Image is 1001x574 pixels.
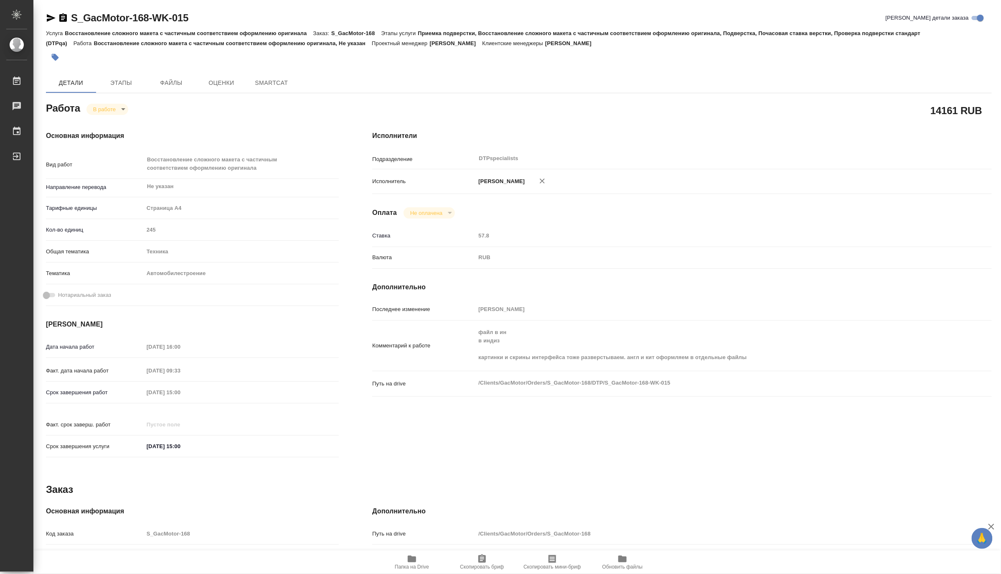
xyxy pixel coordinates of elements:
p: Последнее изменение [372,305,475,314]
h4: [PERSON_NAME] [46,319,339,329]
span: [PERSON_NAME] детали заказа [886,14,969,22]
span: 🙏 [975,530,989,547]
button: 🙏 [972,528,993,549]
p: Комментарий к работе [372,342,475,350]
span: Обновить файлы [602,564,643,570]
h2: Заказ [46,483,73,496]
span: Скопировать бриф [460,564,504,570]
p: Восстановление сложного макета с частичным соответствием оформлению оригинала, Не указан [94,40,372,46]
span: Этапы [101,78,141,88]
button: В работе [91,106,118,113]
p: [PERSON_NAME] [475,177,525,186]
p: Дата начала работ [46,343,144,351]
p: S_GacMotor-168 [331,30,381,36]
p: [PERSON_NAME] [545,40,598,46]
p: Исполнитель [372,177,475,186]
button: Не оплачена [408,209,445,217]
button: Скопировать мини-бриф [517,551,587,574]
p: [PERSON_NAME] [430,40,483,46]
div: RUB [475,250,940,265]
p: Тематика [46,269,144,278]
h4: Основная информация [46,131,339,141]
p: Проектный менеджер [372,40,429,46]
div: Автомобилестроение [144,266,339,281]
p: Тарифные единицы [46,204,144,212]
span: Файлы [151,78,191,88]
span: Скопировать мини-бриф [523,564,581,570]
p: Услуга [46,30,65,36]
p: Направление перевода [46,183,144,191]
p: Путь на drive [372,380,475,388]
button: Удалить исполнителя [533,172,551,190]
p: Валюта [372,253,475,262]
input: Пустое поле [144,549,339,561]
span: SmartCat [252,78,292,88]
h4: Дополнительно [372,282,992,292]
input: Пустое поле [144,341,217,353]
a: S_GacMotor-168-WK-015 [71,12,188,23]
textarea: файл в ин в индиз картинки и скрины интерфейса тоже разверстываем. англ и кит оформляем в отдельн... [475,325,940,365]
input: Пустое поле [144,418,217,431]
button: Обновить файлы [587,551,658,574]
input: Пустое поле [475,528,940,540]
h4: Оплата [372,208,397,218]
div: В работе [86,104,128,115]
p: Клиентские менеджеры [482,40,545,46]
p: Работа [74,40,94,46]
h4: Дополнительно [372,506,992,516]
span: Нотариальный заказ [58,291,111,299]
button: Папка на Drive [377,551,447,574]
p: Срок завершения работ [46,388,144,397]
p: Этапы услуги [381,30,418,36]
p: Факт. срок заверш. работ [46,421,144,429]
button: Скопировать ссылку [58,13,68,23]
h4: Исполнители [372,131,992,141]
div: Техника [144,245,339,259]
p: Подразделение [372,155,475,163]
p: Восстановление сложного макета с частичным соответствием оформлению оригинала [65,30,313,36]
input: Пустое поле [144,386,217,398]
div: Страница А4 [144,201,339,215]
p: Код заказа [46,530,144,538]
input: Пустое поле [475,230,940,242]
textarea: /Clients/GacMotor/Orders/S_GacMotor-168/DTP/S_GacMotor-168-WK-015 [475,376,940,390]
input: Пустое поле [144,365,217,377]
button: Скопировать бриф [447,551,517,574]
p: Путь на drive [372,530,475,538]
h4: Основная информация [46,506,339,516]
p: Факт. дата начала работ [46,367,144,375]
p: Ставка [372,232,475,240]
input: ✎ Введи что-нибудь [144,440,217,452]
span: Папка на Drive [395,564,429,570]
input: Пустое поле [475,549,940,561]
p: Вид работ [46,161,144,169]
input: Пустое поле [144,224,339,236]
input: Пустое поле [144,528,339,540]
p: Кол-во единиц [46,226,144,234]
p: Заказ: [313,30,331,36]
p: Общая тематика [46,247,144,256]
span: Детали [51,78,91,88]
button: Скопировать ссылку для ЯМессенджера [46,13,56,23]
p: Приемка подверстки, Восстановление сложного макета с частичным соответствием оформлению оригинала... [46,30,920,46]
p: Срок завершения услуги [46,442,144,451]
button: Добавить тэг [46,48,64,66]
h2: 14161 RUB [930,103,982,117]
input: Пустое поле [475,303,940,315]
span: Оценки [201,78,241,88]
div: В работе [404,207,455,219]
h2: Работа [46,100,80,115]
